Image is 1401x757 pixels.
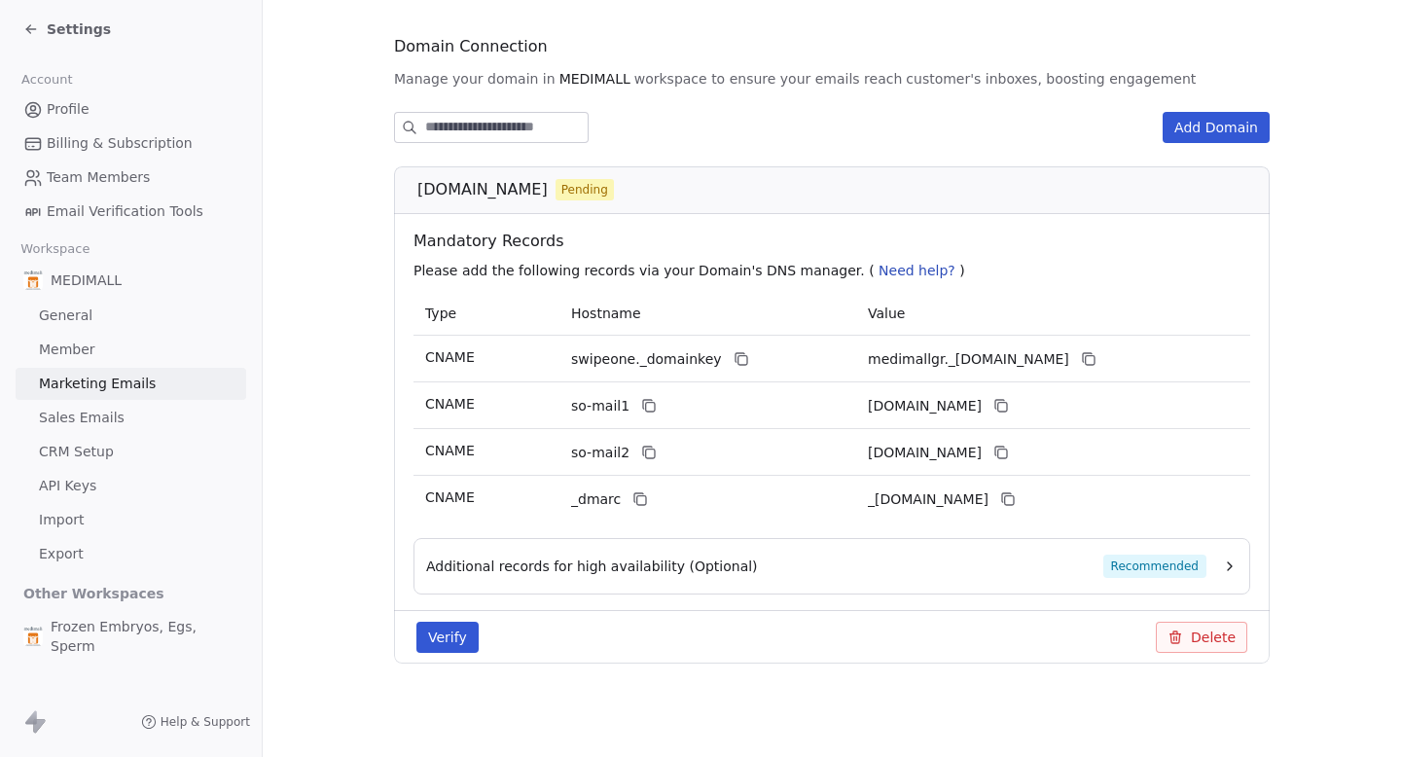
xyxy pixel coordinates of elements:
span: Export [39,544,84,564]
a: Member [16,334,246,366]
span: Account [13,65,81,94]
span: Help & Support [161,714,250,730]
p: Type [425,304,548,324]
span: Team Members [47,167,150,188]
span: medimallgr1.swipeone.email [868,396,982,416]
span: MEDIMALL [559,69,630,89]
a: API Keys [16,470,246,502]
span: Workspace [13,234,98,264]
a: Profile [16,93,246,126]
span: Billing & Subscription [47,133,193,154]
span: Member [39,340,95,360]
a: Billing & Subscription [16,127,246,160]
span: Other Workspaces [16,578,172,609]
span: swipeone._domainkey [571,349,722,370]
span: CNAME [425,443,475,458]
span: Additional records for high availability (Optional) [426,557,758,576]
span: so-mail2 [571,443,629,463]
span: Domain Connection [394,35,548,58]
a: CRM Setup [16,436,246,468]
span: Frozen Embryos, Egs, Sperm [51,617,238,656]
span: General [39,306,92,326]
span: MEDIMALL [51,270,122,290]
button: Delete [1156,622,1247,653]
span: Pending [561,181,608,198]
a: Sales Emails [16,402,246,434]
span: _dmarc [571,489,621,510]
span: CNAME [425,489,475,505]
button: Add Domain [1163,112,1270,143]
a: General [16,300,246,332]
a: Import [16,504,246,536]
span: CNAME [425,349,475,365]
a: Email Verification Tools [16,196,246,228]
span: CNAME [425,396,475,412]
span: Email Verification Tools [47,201,203,222]
span: Manage your domain in [394,69,556,89]
span: medimallgr2.swipeone.email [868,443,982,463]
span: Need help? [879,263,955,278]
a: Marketing Emails [16,368,246,400]
span: customer's inboxes, boosting engagement [906,69,1196,89]
span: Value [868,306,905,321]
span: Recommended [1103,555,1206,578]
a: Settings [23,19,111,39]
span: _dmarc.swipeone.email [868,489,988,510]
span: Sales Emails [39,408,125,428]
span: medimallgr._domainkey.swipeone.email [868,349,1069,370]
span: CRM Setup [39,442,114,462]
span: [DOMAIN_NAME] [417,178,548,201]
a: Export [16,538,246,570]
a: Help & Support [141,714,250,730]
img: Medimall%20logo%20(2).1.jpg [23,270,43,290]
a: Team Members [16,162,246,194]
button: Verify [416,622,479,653]
span: Settings [47,19,111,39]
span: Import [39,510,84,530]
span: workspace to ensure your emails reach [634,69,903,89]
button: Additional records for high availability (Optional)Recommended [426,555,1238,578]
span: so-mail1 [571,396,629,416]
span: API Keys [39,476,96,496]
span: Marketing Emails [39,374,156,394]
img: Medimall%20logo%20(2).1.jpg [23,627,43,646]
span: Hostname [571,306,641,321]
span: Profile [47,99,90,120]
span: Mandatory Records [413,230,1258,253]
p: Please add the following records via your Domain's DNS manager. ( ) [413,261,1258,280]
